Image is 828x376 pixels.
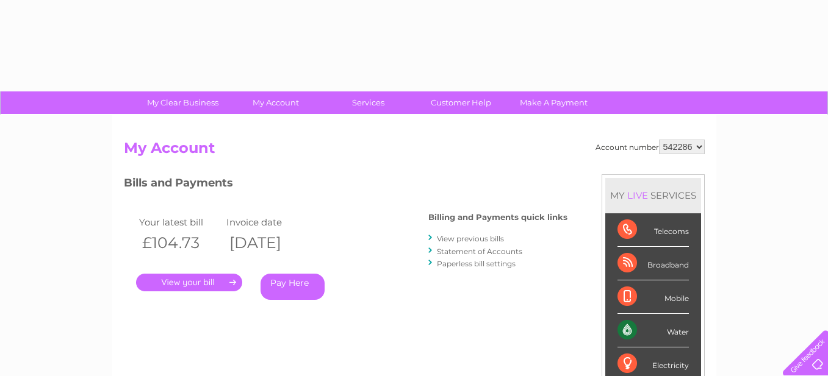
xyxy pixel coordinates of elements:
div: Telecoms [617,213,689,247]
th: [DATE] [223,230,311,255]
a: View previous bills [437,234,504,243]
a: Customer Help [411,91,511,114]
div: Broadband [617,247,689,280]
a: Make A Payment [503,91,604,114]
a: My Clear Business [132,91,233,114]
h4: Billing and Payments quick links [428,213,567,222]
th: £104.73 [136,230,224,255]
a: Statement of Accounts [437,247,522,256]
td: Your latest bill [136,214,224,230]
div: MY SERVICES [605,178,701,213]
div: Account number [596,140,705,154]
a: Pay Here [261,274,325,300]
div: Water [617,314,689,347]
a: . [136,274,242,291]
td: Invoice date [223,214,311,230]
div: LIVE [625,190,650,201]
div: Mobile [617,280,689,314]
h3: Bills and Payments [124,174,567,196]
a: Services [318,91,419,114]
h2: My Account [124,140,705,163]
a: My Account [225,91,326,114]
a: Paperless bill settings [437,259,516,268]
